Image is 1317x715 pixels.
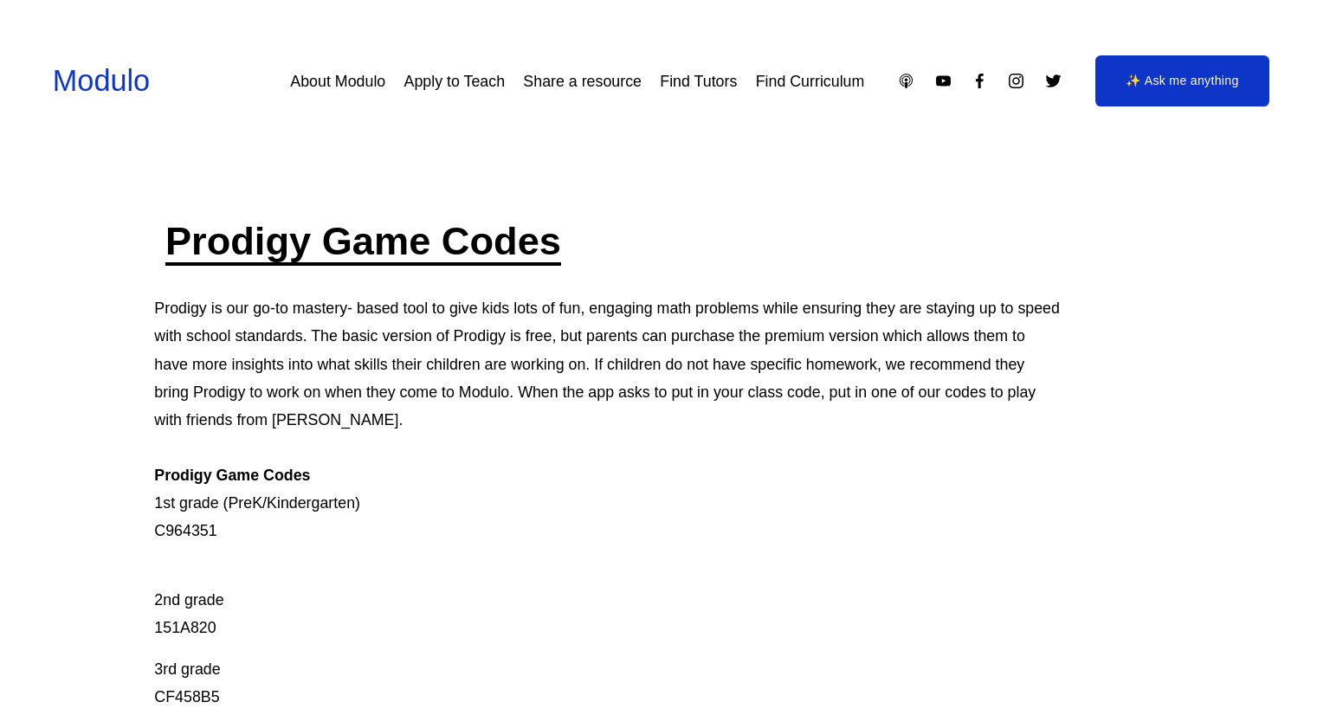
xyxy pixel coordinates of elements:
a: About Modulo [290,66,385,97]
a: Twitter [1044,72,1062,90]
a: Prodigy Game Codes [165,219,561,263]
p: Prodigy is our go-to mastery- based tool to give kids lots of fun, engaging math problems while e... [154,294,1061,544]
a: Apply to Teach [404,66,506,97]
a: Instagram [1007,72,1025,90]
a: Find Tutors [660,66,737,97]
a: Facebook [971,72,989,90]
a: Modulo [53,64,150,97]
p: 3rd grade CF458B5 [154,655,1061,711]
a: Apple Podcasts [897,72,915,90]
p: 2nd grade 151A820 [154,558,1061,641]
a: Share a resource [523,66,642,97]
a: YouTube [934,72,952,90]
a: ✨ Ask me anything [1095,55,1269,107]
a: Find Curriculum [756,66,865,97]
strong: Prodigy Game Codes [154,467,310,484]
